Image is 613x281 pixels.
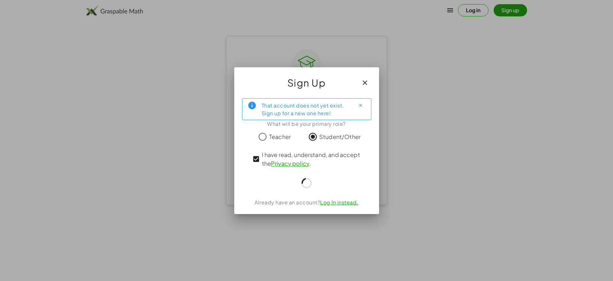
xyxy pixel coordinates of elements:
[262,150,363,168] span: I have read, understand, and accept the .
[287,75,326,90] span: Sign Up
[242,199,371,206] div: Already have an account?
[356,100,366,111] button: Close
[319,132,361,141] span: Student/Other
[242,120,371,128] div: What will be your primary role?
[320,199,358,206] a: Log In instead.
[271,160,309,167] a: Privacy policy
[269,132,291,141] span: Teacher
[262,101,350,117] div: That account does not yet exist. Sign up for a new one here!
